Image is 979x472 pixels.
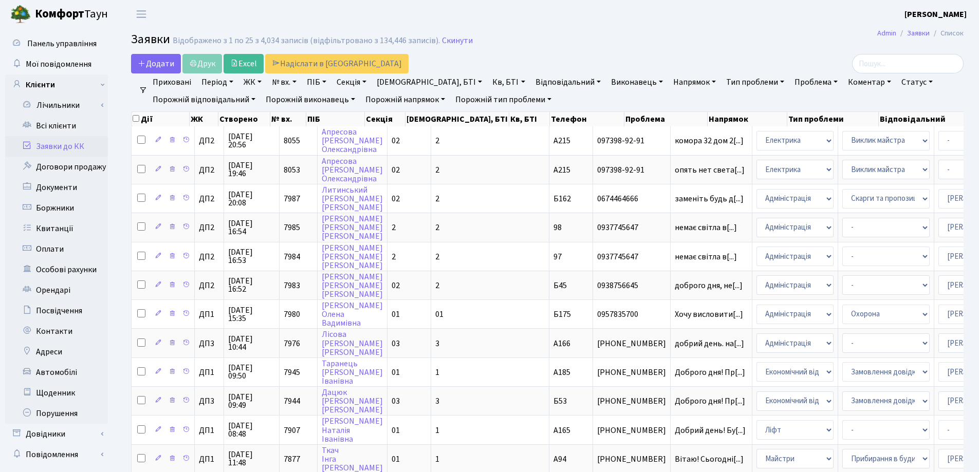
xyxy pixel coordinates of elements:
span: [PHONE_NUMBER] [597,339,666,348]
a: Лісова[PERSON_NAME][PERSON_NAME] [322,329,383,358]
span: А185 [553,367,570,378]
span: 01 [392,454,400,465]
span: 7987 [284,193,300,204]
span: Б162 [553,193,571,204]
span: 097398-92-91 [597,137,666,145]
a: Заявки до КК [5,136,108,157]
span: 7907 [284,425,300,436]
a: Напрямок [669,73,720,91]
span: [PHONE_NUMBER] [597,368,666,376]
span: доброго дня, не[...] [675,280,743,291]
span: немає світла в[...] [675,222,737,233]
span: комора 32 дом 2[...] [675,135,744,146]
a: Договори продажу [5,157,108,177]
span: 1 [435,454,439,465]
a: Період [197,73,237,91]
a: Порожній напрямок [361,91,449,108]
span: Мої повідомлення [26,59,91,70]
span: Добрий день! Бу[...] [675,425,746,436]
span: 01 [435,309,444,320]
div: Відображено з 1 по 25 з 4,034 записів (відфільтровано з 134,446 записів). [173,36,440,46]
a: Посвідчення [5,300,108,321]
a: Приховані [149,73,195,91]
a: Мої повідомлення [5,54,108,74]
a: Апресова[PERSON_NAME]Олександрівна [322,126,383,155]
span: 7985 [284,222,300,233]
a: Литинський[PERSON_NAME][PERSON_NAME] [322,184,383,213]
span: 0937745647 [597,253,666,261]
span: 7983 [284,280,300,291]
span: Додати [138,58,174,69]
a: Боржники [5,198,108,218]
span: [DATE] 10:44 [228,335,275,351]
a: Відповідальний [531,73,605,91]
a: Порожній відповідальний [149,91,260,108]
span: 02 [392,164,400,176]
span: [PHONE_NUMBER] [597,426,666,435]
span: 02 [392,193,400,204]
a: [PERSON_NAME][PERSON_NAME][PERSON_NAME] [322,271,383,300]
span: [DATE] 08:48 [228,422,275,438]
th: Напрямок [708,112,788,126]
span: 03 [392,338,400,349]
a: Додати [131,54,181,73]
a: № вх. [268,73,301,91]
span: 1 [435,367,439,378]
span: ДП2 [199,166,219,174]
span: [DATE] 16:52 [228,277,275,293]
span: Панель управління [27,38,97,49]
a: Excel [224,54,264,73]
a: [PERSON_NAME]ОленаВадимівна [322,300,383,329]
a: Коментар [844,73,895,91]
a: Порожній тип проблеми [451,91,556,108]
a: Кв, БТІ [488,73,529,91]
span: А165 [553,425,570,436]
span: 2 [435,135,439,146]
span: Доброго дня! Пр[...] [675,395,745,407]
nav: breadcrumb [862,23,979,44]
span: [DATE] 09:49 [228,393,275,409]
span: 3 [435,395,439,407]
a: [PERSON_NAME][PERSON_NAME][PERSON_NAME] [322,213,383,242]
span: 01 [392,425,400,436]
span: ДП1 [199,368,219,376]
span: 01 [392,309,400,320]
span: 2 [435,280,439,291]
span: ДП3 [199,339,219,348]
span: 7984 [284,251,300,262]
span: 2 [392,222,396,233]
a: Клієнти [5,74,108,95]
span: [DATE] 15:35 [228,306,275,323]
span: ДП2 [199,253,219,261]
a: Щоденник [5,383,108,403]
a: [PERSON_NAME][PERSON_NAME][PERSON_NAME] [322,242,383,271]
th: Відповідальний [879,112,971,126]
a: Оплати [5,239,108,259]
a: Контакти [5,321,108,342]
a: Секція [333,73,371,91]
a: Порушення [5,403,108,424]
span: 2 [435,164,439,176]
span: 097398-92-91 [597,166,666,174]
span: Вітаю! Сьогодні[...] [675,454,744,465]
span: 97 [553,251,562,262]
span: Хочу висловити[...] [675,309,743,320]
a: Статус [897,73,937,91]
a: Заявки [907,28,930,39]
a: [DEMOGRAPHIC_DATA], БТІ [373,73,486,91]
span: Доброго дня! Пр[...] [675,367,745,378]
li: Список [930,28,964,39]
span: 2 [435,222,439,233]
span: Б45 [553,280,567,291]
a: Орендарі [5,280,108,300]
span: А94 [553,454,566,465]
span: [DATE] 11:48 [228,450,275,467]
span: 7944 [284,395,300,407]
th: Секція [365,112,405,126]
th: Кв, БТІ [509,112,550,126]
th: [DEMOGRAPHIC_DATA], БТІ [405,112,509,126]
span: 7945 [284,367,300,378]
a: [PERSON_NAME]НаталіяІванівна [322,416,383,445]
span: 8055 [284,135,300,146]
a: Admin [877,28,896,39]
